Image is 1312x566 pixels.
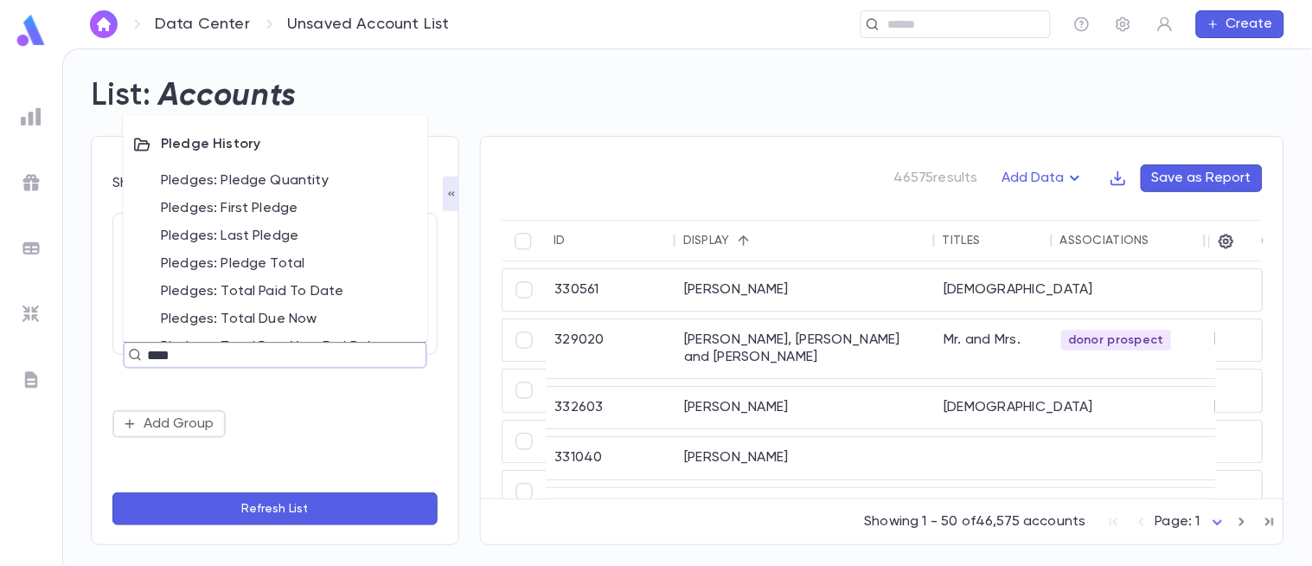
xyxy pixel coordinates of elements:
[992,164,1096,192] button: Add Data
[91,77,151,115] h2: List:
[418,351,421,354] button: Close
[1061,333,1171,347] span: donor prospect
[675,319,935,378] div: [PERSON_NAME], [PERSON_NAME] and [PERSON_NAME]
[123,251,427,279] li: Pledges: Pledge Total
[546,488,675,547] div: 358531
[123,334,427,362] li: Pledges: Total Prev Year End Balance
[112,492,438,525] button: Refresh List
[675,488,935,547] div: [PERSON_NAME], [GEOGRAPHIC_DATA]
[546,319,675,378] div: 329020
[1196,10,1284,38] button: Create
[943,234,981,248] div: Titles
[981,227,1008,254] button: Sort
[1155,515,1200,529] span: Page: 1
[123,223,427,251] li: Pledges: Last Pledge
[158,77,298,115] h2: Accounts
[155,15,250,34] a: Data Center
[287,15,450,34] p: Unsaved Account List
[1141,164,1263,192] button: Save as Report
[566,227,593,254] button: Sort
[675,437,935,479] div: [PERSON_NAME]
[675,269,935,311] div: [PERSON_NAME]
[112,410,226,438] button: Add Group
[21,304,42,325] img: imports_grey.530a8a0e642e233f2baf0ef88e8c9fcb.svg
[123,168,427,196] li: Pledges: Pledge Quantity
[93,17,114,31] img: home_white.a664292cf8c1dea59945f0da9f25487c.svg
[1155,509,1228,536] div: Page: 1
[893,170,978,187] p: 46575 results
[123,123,427,168] div: Pledge History
[123,306,427,334] li: Pledges: Total Due Now
[935,269,1053,311] div: [DEMOGRAPHIC_DATA]
[21,172,42,193] img: campaigns_grey.99e729a5f7ee94e3726e6486bddda8f1.svg
[123,279,427,306] li: Pledges: Total Paid To Date
[546,269,675,311] div: 330561
[683,234,730,248] div: Display
[865,513,1086,531] p: Showing 1 - 50 of 46,575 accounts
[21,238,42,259] img: batches_grey.339ca447c9d9533ef1741baa751efc33.svg
[1060,234,1149,248] div: Associations
[675,387,935,428] div: [PERSON_NAME]
[546,437,675,479] div: 331040
[123,196,427,223] li: Pledges: First Pledge
[14,14,48,48] img: logo
[730,227,758,254] button: Sort
[935,387,1053,428] div: [DEMOGRAPHIC_DATA]
[935,319,1053,378] div: Mr. and Mrs.
[21,106,42,127] img: reports_grey.c525e4749d1bce6a11f5fe2a8de1b229.svg
[554,234,566,248] div: ID
[546,387,675,428] div: 332603
[112,175,438,192] div: Show accounts that have
[21,370,42,390] img: letters_grey.7941b92b52307dd3b8a917253454ce1c.svg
